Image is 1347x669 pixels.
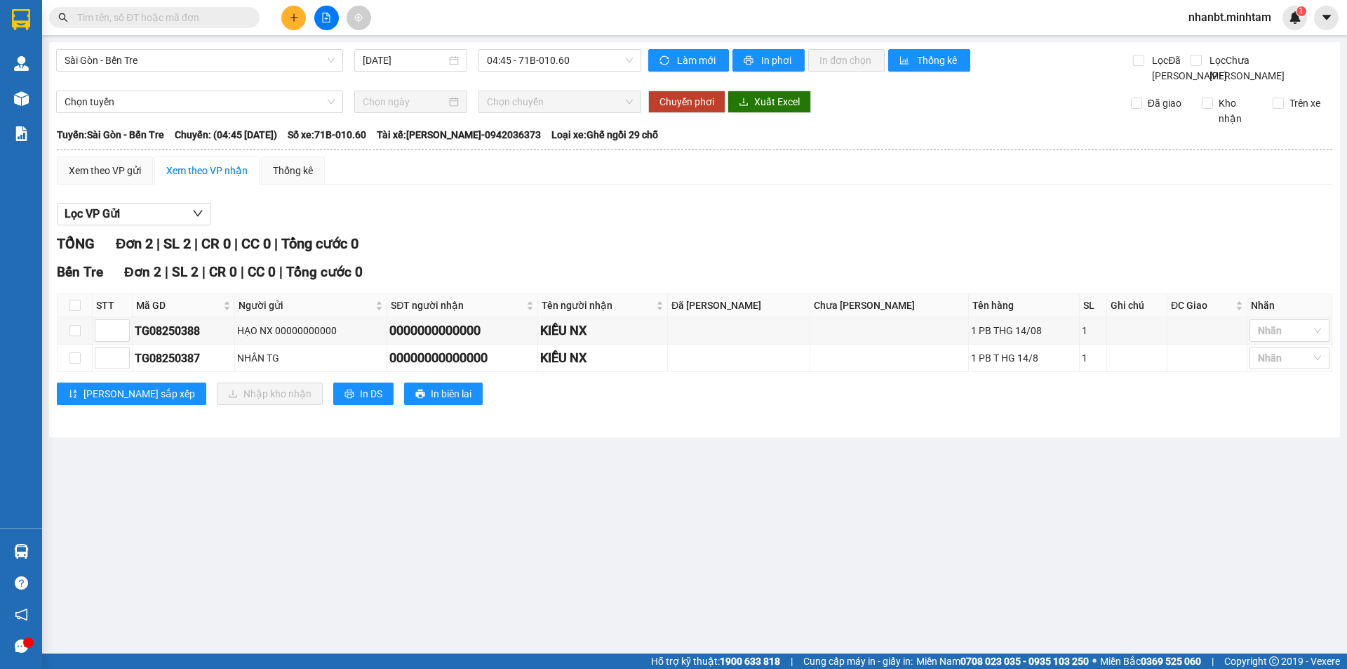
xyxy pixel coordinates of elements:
[360,386,382,402] span: In DS
[241,264,244,280] span: |
[163,235,191,252] span: SL 2
[83,386,195,402] span: [PERSON_NAME] sắp xếp
[344,389,354,400] span: printer
[1082,323,1104,338] div: 1
[1284,95,1326,111] span: Trên xe
[14,91,29,106] img: warehouse-icon
[487,91,633,112] span: Chọn chuyến
[202,264,206,280] span: |
[389,321,535,340] div: 0000000000000
[57,264,103,280] span: Bến Tre
[354,13,363,22] span: aim
[133,345,235,372] td: TG08250387
[135,350,232,367] div: TG08250387
[135,322,232,340] div: TG08250388
[1092,658,1097,664] span: ⚪️
[1251,298,1328,313] div: Nhãn
[391,298,523,313] span: SĐT người nhận
[192,208,203,219] span: down
[1204,53,1287,84] span: Lọc Chưa [PERSON_NAME]
[720,656,780,667] strong: 1900 633 818
[387,345,537,372] td: 00000000000000
[744,55,756,67] span: printer
[1269,656,1279,666] span: copyright
[93,294,133,317] th: STT
[347,6,371,30] button: aim
[241,235,271,252] span: CC 0
[68,389,78,400] span: sort-ascending
[1080,294,1107,317] th: SL
[732,49,805,72] button: printerIn phơi
[659,55,671,67] span: sync
[1212,654,1214,669] span: |
[172,264,199,280] span: SL 2
[916,654,1089,669] span: Miền Nam
[728,91,811,113] button: downloadXuất Excel
[209,264,237,280] span: CR 0
[761,53,793,68] span: In phơi
[237,323,384,338] div: HẠO NX 00000000000
[363,94,446,110] input: Chọn ngày
[69,163,141,178] div: Xem theo VP gửi
[648,49,729,72] button: syncLàm mới
[57,129,164,140] b: Tuyến: Sài Gòn - Bến Tre
[274,235,278,252] span: |
[1314,6,1339,30] button: caret-down
[58,13,68,22] span: search
[971,350,1077,366] div: 1 PB T HG 14/8
[156,235,160,252] span: |
[668,294,810,317] th: Đã [PERSON_NAME]
[201,235,231,252] span: CR 0
[57,235,95,252] span: TỔNG
[1320,11,1333,24] span: caret-down
[237,350,384,366] div: NHÂN TG
[1142,95,1187,111] span: Đã giao
[1141,656,1201,667] strong: 0369 525 060
[677,53,718,68] span: Làm mới
[1171,298,1233,313] span: ĐC Giao
[1082,350,1104,366] div: 1
[389,348,535,368] div: 00000000000000
[888,49,970,72] button: bar-chartThống kê
[487,50,633,71] span: 04:45 - 71B-010.60
[289,13,299,22] span: plus
[803,654,913,669] span: Cung cấp máy in - giấy in:
[538,345,668,372] td: KIỀU NX
[136,298,220,313] span: Mã GD
[65,205,120,223] span: Lọc VP Gửi
[194,235,198,252] span: |
[333,383,394,405] button: printerIn DS
[1177,8,1282,26] span: nhanbt.minhtam
[15,640,28,653] span: message
[77,10,243,25] input: Tìm tên, số ĐT hoặc mã đơn
[314,6,339,30] button: file-add
[1296,6,1306,16] sup: 1
[431,386,471,402] span: In biên lai
[286,264,363,280] span: Tổng cước 0
[540,321,665,340] div: KIỀU NX
[899,55,911,67] span: bar-chart
[273,163,313,178] div: Thống kê
[1100,654,1201,669] span: Miền Bắc
[57,203,211,225] button: Lọc VP Gửi
[14,126,29,141] img: solution-icon
[234,235,238,252] span: |
[377,127,541,143] span: Tài xế: [PERSON_NAME]-0942036373
[810,294,969,317] th: Chưa [PERSON_NAME]
[124,264,161,280] span: Đơn 2
[65,91,335,112] span: Chọn tuyến
[387,317,537,345] td: 0000000000000
[248,264,276,280] span: CC 0
[791,654,793,669] span: |
[14,56,29,71] img: warehouse-icon
[239,298,373,313] span: Người gửi
[279,264,283,280] span: |
[551,127,658,143] span: Loại xe: Ghế ngồi 29 chỗ
[65,50,335,71] span: Sài Gòn - Bến Tre
[1213,95,1262,126] span: Kho nhận
[217,383,323,405] button: downloadNhập kho nhận
[15,608,28,621] span: notification
[15,576,28,590] span: question-circle
[648,91,725,113] button: Chuyển phơi
[133,317,235,345] td: TG08250388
